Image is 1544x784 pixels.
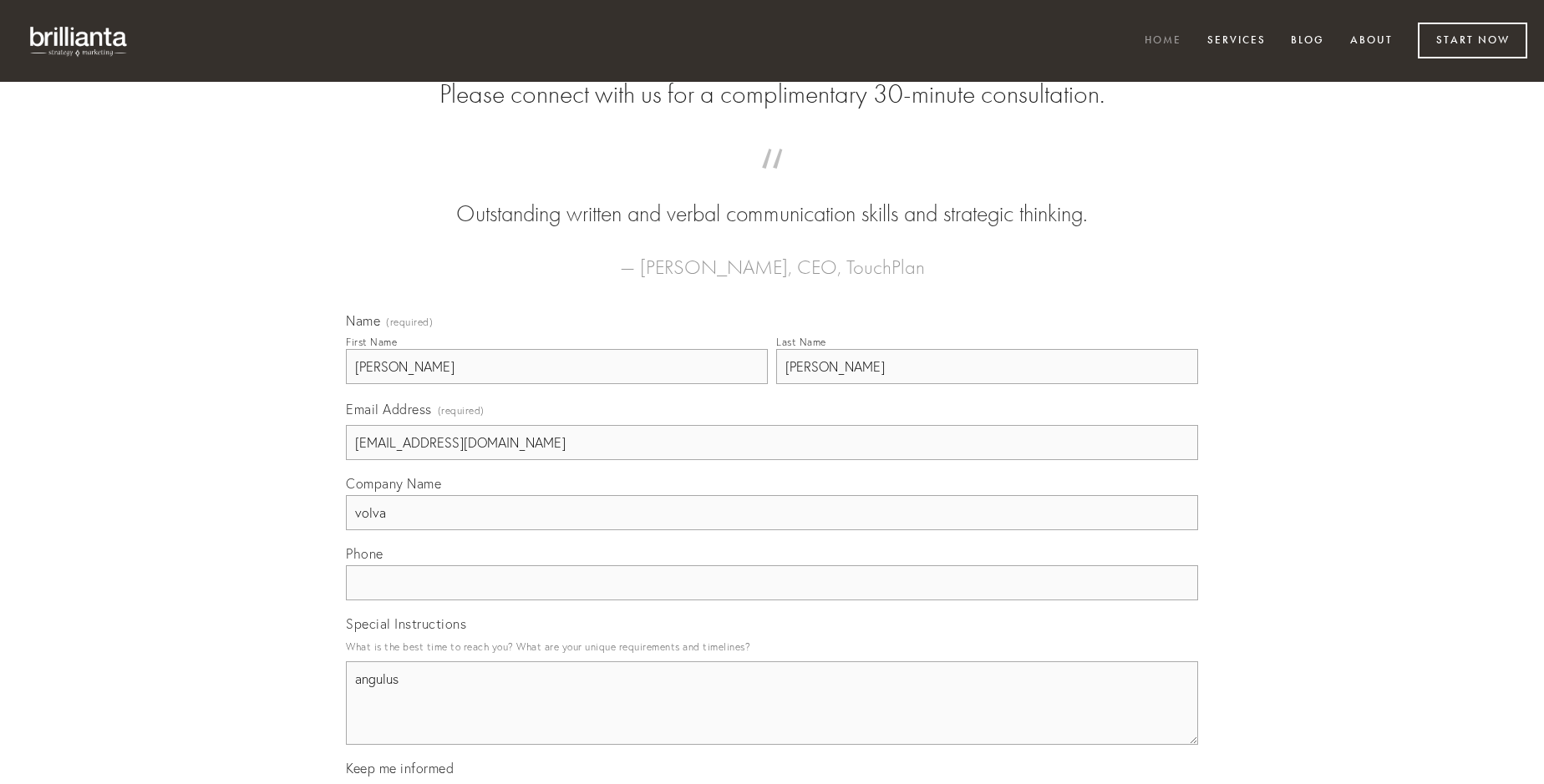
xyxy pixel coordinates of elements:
[346,545,383,562] span: Phone
[1134,28,1192,55] a: Home
[373,165,1171,230] blockquote: Outstanding written and verbal communication skills and strategic thinking.
[346,312,380,329] span: Name
[1418,23,1527,58] a: Start Now
[346,78,1198,110] h2: Please connect with us for a complimentary 30-minute consultation.
[346,615,466,632] span: Special Instructions
[373,165,1171,198] span: “
[386,317,433,327] span: (required)
[776,336,826,348] div: Last Name
[1196,28,1277,55] a: Services
[346,635,1198,658] p: What is the best time to reach you? What are your unique requirements and timelines?
[438,399,485,422] span: (required)
[346,475,441,492] span: Company Name
[373,230,1171,284] figcaption: — [PERSON_NAME], CEO, TouchPlan
[346,401,432,417] span: Email Address
[346,661,1198,745] textarea: angulus
[346,336,397,348] div: First Name
[17,17,142,65] img: brillianta - research, strategy, marketing
[1339,28,1404,55] a: About
[346,760,454,776] span: Keep me informed
[1280,28,1335,55] a: Blog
